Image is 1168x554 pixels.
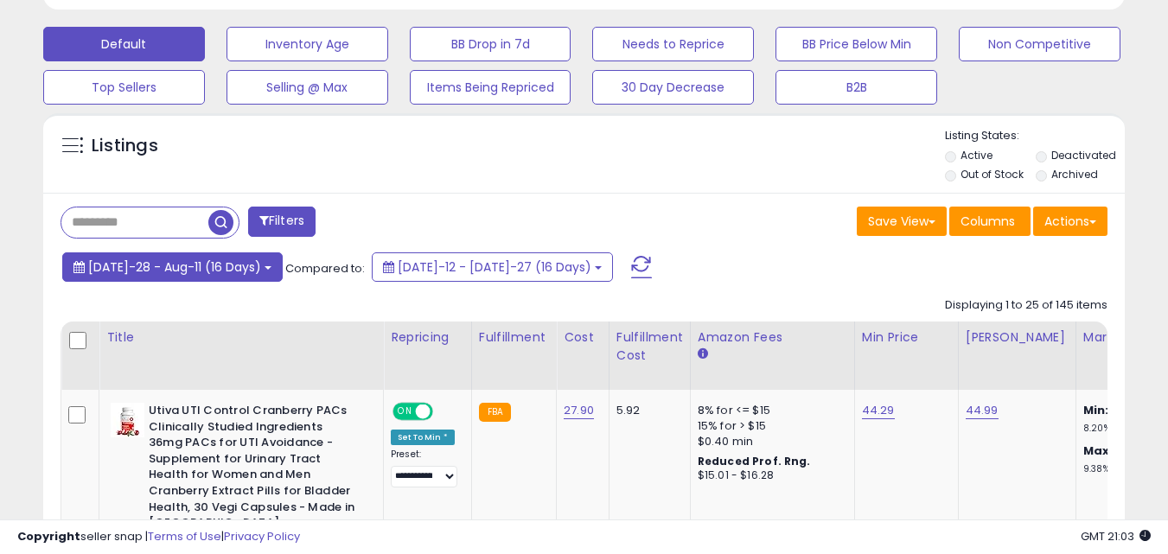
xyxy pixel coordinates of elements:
button: Inventory Age [227,27,388,61]
a: 44.99 [966,402,999,419]
button: Top Sellers [43,70,205,105]
a: 44.29 [862,402,895,419]
button: [DATE]-28 - Aug-11 (16 Days) [62,252,283,282]
button: Actions [1033,207,1107,236]
button: 30 Day Decrease [592,70,754,105]
span: [DATE]-12 - [DATE]-27 (16 Days) [398,258,591,276]
b: Min: [1083,402,1109,418]
b: Utiva UTI Control Cranberry PACs Clinically Studied Ingredients 36mg PACs for UTI Avoidance - Sup... [149,403,359,536]
b: Reduced Prof. Rng. [698,454,811,468]
div: Title [106,328,376,347]
div: 8% for <= $15 [698,403,841,418]
button: BB Drop in 7d [410,27,571,61]
button: B2B [775,70,937,105]
div: 15% for > $15 [698,418,841,434]
img: 41kSIhQM9BL._SL40_.jpg [111,403,144,437]
div: [PERSON_NAME] [966,328,1069,347]
div: seller snap | | [17,529,300,545]
small: FBA [479,403,511,422]
strong: Copyright [17,528,80,544]
button: Filters [248,207,316,237]
button: Save View [857,207,947,236]
div: Min Price [862,328,951,347]
button: BB Price Below Min [775,27,937,61]
a: Privacy Policy [224,528,300,544]
button: Columns [949,207,1031,236]
small: Amazon Fees. [698,347,708,362]
label: Active [961,148,992,162]
p: Listing States: [945,128,1125,144]
button: Default [43,27,205,61]
div: Preset: [391,449,458,487]
div: Repricing [391,328,464,347]
button: Non Competitive [959,27,1120,61]
div: Fulfillment [479,328,549,347]
span: ON [394,404,416,419]
div: Cost [564,328,602,347]
div: Set To Min * [391,430,455,445]
div: Fulfillment Cost [616,328,683,365]
label: Archived [1051,167,1098,181]
span: Compared to: [285,260,365,277]
div: $15.01 - $16.28 [698,468,841,483]
span: [DATE]-28 - Aug-11 (16 Days) [88,258,261,276]
button: [DATE]-12 - [DATE]-27 (16 Days) [372,252,613,282]
button: Needs to Reprice [592,27,754,61]
label: Out of Stock [961,167,1024,181]
span: Columns [961,213,1015,230]
button: Selling @ Max [227,70,388,105]
div: $0.40 min [698,434,841,449]
label: Deactivated [1051,148,1116,162]
h5: Listings [92,134,158,158]
a: 27.90 [564,402,594,419]
span: OFF [431,404,458,419]
a: Terms of Use [148,528,221,544]
div: Amazon Fees [698,328,847,347]
span: 2025-08-11 21:03 GMT [1081,528,1151,544]
b: Max: [1083,443,1114,459]
div: Displaying 1 to 25 of 145 items [945,297,1107,314]
button: Items Being Repriced [410,70,571,105]
div: 5.92 [616,403,677,418]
